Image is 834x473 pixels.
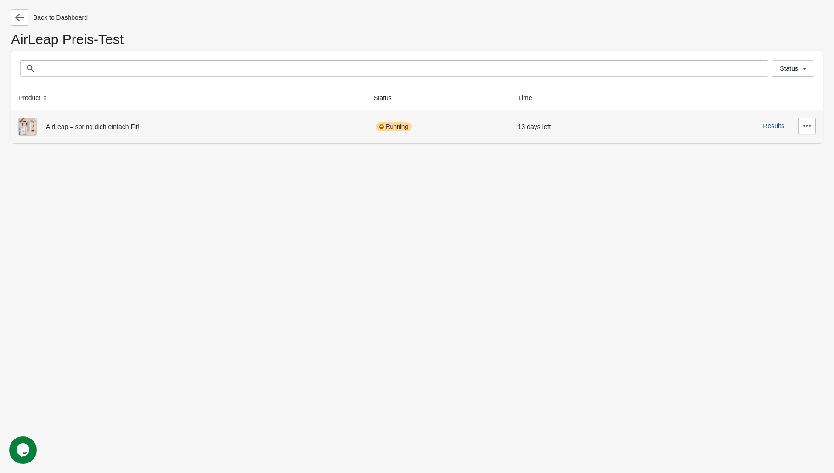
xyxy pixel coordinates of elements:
[15,90,53,106] button: Product
[11,35,823,51] h1: AirLeap Preis-Test
[772,60,814,77] button: Status
[9,436,39,464] iframe: chat widget
[376,122,411,131] div: Running
[780,65,798,72] span: Status
[370,90,405,106] button: Status
[514,90,545,106] button: Time
[18,118,359,136] div: AirLeap – spring dich einfach Fit!
[11,9,823,26] div: Back to Dashboard
[518,118,628,136] div: 13 days left
[763,122,784,130] button: Results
